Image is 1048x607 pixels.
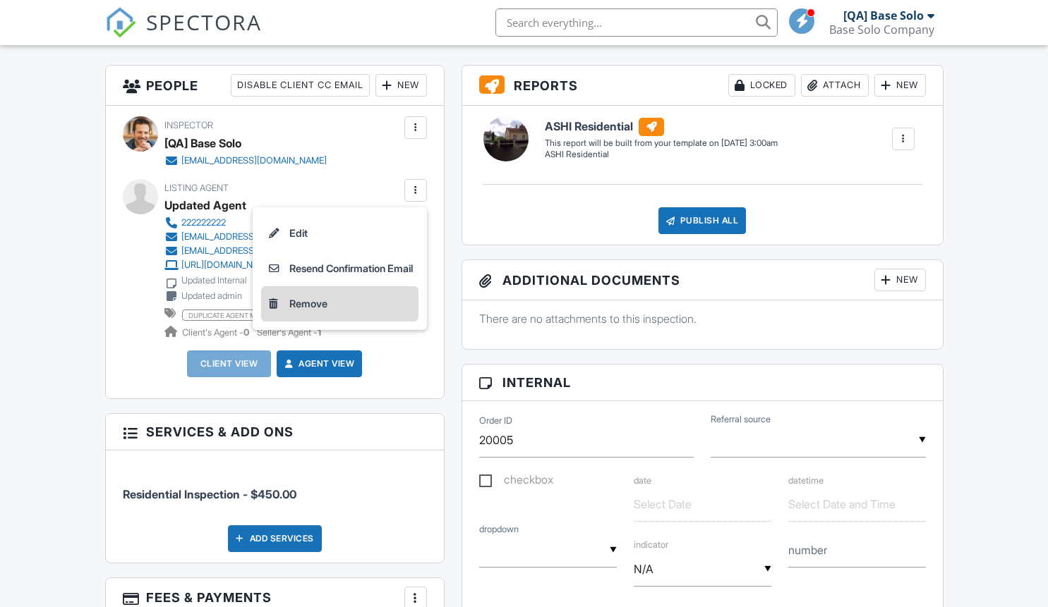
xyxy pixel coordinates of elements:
[164,133,241,154] div: [QA] Base Solo
[728,74,795,97] div: Locked
[495,8,778,37] input: Search everything...
[164,120,213,130] span: Inspector
[243,327,249,338] strong: 0
[257,327,321,338] span: Seller's Agent -
[658,207,747,234] div: Publish All
[181,155,327,166] div: [EMAIL_ADDRESS][DOMAIN_NAME]
[181,275,247,286] div: Updated Internal
[462,364,943,401] h3: Internal
[545,137,778,149] div: This report will be built from your template on [DATE] 3:00am
[106,66,444,106] h3: People
[164,154,327,168] a: [EMAIL_ADDRESS][DOMAIN_NAME]
[231,74,370,97] div: Disable Client CC Email
[545,118,778,136] h6: ASHI Residential
[634,475,651,486] label: date
[261,251,418,286] a: Resend Confirmation Email
[261,286,418,321] a: Remove
[788,487,926,522] input: Select Date and Time
[462,260,943,300] h3: Additional Documents
[123,487,296,501] span: Residential Inspection - $450.00
[105,7,136,38] img: The Best Home Inspection Software - Spectora
[874,74,926,97] div: New
[181,217,226,228] div: 222222222
[545,149,778,161] div: ASHI Residential
[479,523,519,536] label: dropdown
[634,522,771,550] label: indicator
[123,461,427,513] li: Service: Residential Inspection
[164,244,382,258] a: [EMAIL_ADDRESS][DOMAIN_NAME]
[106,414,444,450] h3: Services & Add ons
[634,487,771,522] input: Select Date
[164,195,246,216] a: Updated Agent
[164,216,382,230] a: 222222222
[711,413,771,426] label: Referral source
[318,327,321,338] strong: 1
[462,66,943,106] h3: Reports
[164,230,382,244] a: [EMAIL_ADDRESS][DOMAIN_NAME]
[801,74,869,97] div: Attach
[843,8,924,23] div: [QA] Base Solo
[182,327,251,338] span: Client's Agent -
[788,533,926,568] input: number
[164,258,382,272] a: [URL][DOMAIN_NAME]
[375,74,427,97] div: New
[181,259,274,271] div: [URL][DOMAIN_NAME]
[182,309,284,321] span: duplicate agent merge 1
[479,473,553,491] label: checkbox
[164,183,229,193] span: Listing Agent
[261,216,418,251] a: Edit
[181,245,327,257] div: [EMAIL_ADDRESS][DOMAIN_NAME]
[146,7,262,37] span: SPECTORA
[874,269,926,291] div: New
[788,542,827,558] label: number
[181,290,242,302] div: Updated admin
[282,357,354,371] a: Agent View
[788,475,824,486] label: datetime
[228,525,322,552] div: Add Services
[829,23,934,37] div: Base Solo Company
[479,415,512,427] label: Order ID
[105,19,262,49] a: SPECTORA
[181,231,327,243] div: [EMAIL_ADDRESS][DOMAIN_NAME]
[479,311,926,326] p: There are no attachments to this inspection.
